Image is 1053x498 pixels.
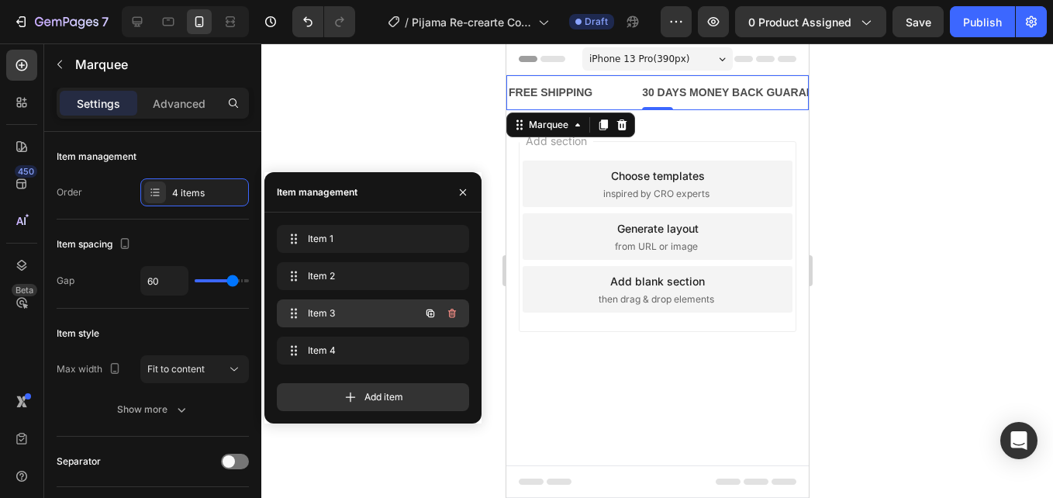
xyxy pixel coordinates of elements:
button: 0 product assigned [735,6,886,37]
div: Max width [57,359,124,380]
span: inspired by CRO experts [97,144,203,157]
div: Item management [277,185,357,199]
button: Save [892,6,944,37]
p: Marquee [75,55,243,74]
span: / [405,14,409,30]
span: Item 4 [308,344,432,358]
button: Publish [950,6,1015,37]
p: 7 [102,12,109,31]
div: Beta [12,284,37,296]
iframe: Design area [506,43,809,498]
div: 30 DAYS MONEY BACK GUARANTEE [134,38,330,61]
div: Separator [57,455,101,469]
span: Add section [13,89,87,105]
span: Add item [364,390,403,404]
div: Gap [57,274,74,288]
p: Advanced [153,95,205,112]
div: Show more [117,402,189,417]
div: Order [57,185,82,199]
button: Fit to content [140,355,249,383]
span: 0 product assigned [748,14,851,30]
div: Publish [963,14,1002,30]
span: Fit to content [147,363,205,375]
div: Add blank section [104,230,199,246]
span: Draft [585,15,608,29]
div: Item management [57,150,136,164]
span: Save [906,16,931,29]
div: Choose templates [105,124,199,140]
div: Generate layout [111,177,192,193]
input: Auto [141,267,188,295]
button: Show more [57,396,249,424]
button: 7 [6,6,116,37]
span: then drag & drop elements [92,249,208,263]
div: Undo/Redo [292,6,355,37]
span: from URL or image [109,196,192,210]
div: Marquee [19,74,65,88]
span: Item 2 [308,269,432,283]
div: Item style [57,327,99,341]
span: Item 1 [308,232,432,246]
div: Item spacing [57,234,134,255]
span: Pijama Re-crearte Coloreable - IC [412,14,532,30]
div: 4 items [172,186,245,200]
div: 450 [15,165,37,178]
div: Open Intercom Messenger [1000,422,1037,459]
p: Settings [77,95,120,112]
span: Item 3 [308,306,395,320]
